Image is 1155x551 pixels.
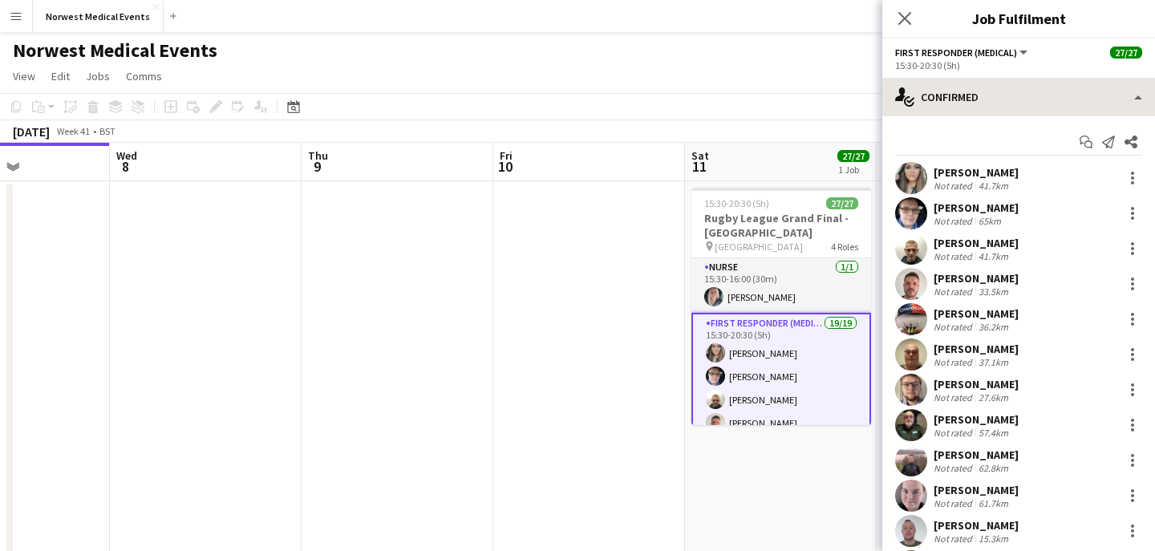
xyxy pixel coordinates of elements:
div: [PERSON_NAME] [934,201,1019,215]
a: Comms [120,66,168,87]
div: 37.1km [975,356,1011,368]
div: 1 Job [838,164,869,176]
div: Not rated [934,321,975,333]
span: 4 Roles [831,241,858,253]
div: 15:30-20:30 (5h) [895,59,1142,71]
app-job-card: 15:30-20:30 (5h)27/27Rugby League Grand Final - [GEOGRAPHIC_DATA] [GEOGRAPHIC_DATA]4 RolesNurse1/... [691,188,871,425]
div: 41.7km [975,250,1011,262]
div: Not rated [934,462,975,474]
span: First Responder (Medical) [895,47,1017,59]
span: Thu [308,148,328,163]
div: 57.4km [975,427,1011,439]
div: Not rated [934,215,975,227]
span: Edit [51,69,70,83]
span: 11 [689,157,709,176]
span: 10 [497,157,513,176]
div: [PERSON_NAME] [934,236,1019,250]
div: [PERSON_NAME] [934,271,1019,286]
div: Not rated [934,497,975,509]
div: 33.5km [975,286,1011,298]
div: [PERSON_NAME] [934,342,1019,356]
div: [PERSON_NAME] [934,518,1019,533]
span: View [13,69,35,83]
h3: Job Fulfilment [882,8,1155,29]
a: Jobs [79,66,116,87]
div: Not rated [934,250,975,262]
div: 15.3km [975,533,1011,545]
div: [PERSON_NAME] [934,306,1019,321]
a: Edit [45,66,76,87]
div: Not rated [934,356,975,368]
button: Norwest Medical Events [33,1,164,32]
div: [PERSON_NAME] [934,377,1019,391]
div: Not rated [934,391,975,403]
div: Confirmed [882,78,1155,116]
span: Comms [126,69,162,83]
span: [GEOGRAPHIC_DATA] [715,241,803,253]
button: First Responder (Medical) [895,47,1030,59]
span: 15:30-20:30 (5h) [704,197,769,209]
div: Not rated [934,286,975,298]
span: Fri [500,148,513,163]
h1: Norwest Medical Events [13,38,217,63]
span: Week 41 [53,125,93,137]
div: [PERSON_NAME] [934,448,1019,462]
h3: Rugby League Grand Final - [GEOGRAPHIC_DATA] [691,211,871,240]
div: 41.7km [975,180,1011,192]
div: [PERSON_NAME] [934,412,1019,427]
div: 65km [975,215,1004,227]
div: [PERSON_NAME] [934,483,1019,497]
span: Wed [116,148,137,163]
span: Sat [691,148,709,163]
app-card-role: Nurse1/115:30-16:00 (30m)[PERSON_NAME] [691,258,871,313]
div: Not rated [934,427,975,439]
div: [DATE] [13,124,50,140]
div: 61.7km [975,497,1011,509]
div: Not rated [934,180,975,192]
span: Jobs [86,69,110,83]
div: 62.8km [975,462,1011,474]
span: 27/27 [837,150,869,162]
span: 8 [114,157,137,176]
span: 27/27 [826,197,858,209]
div: 27.6km [975,391,1011,403]
a: View [6,66,42,87]
div: Not rated [934,533,975,545]
div: BST [99,125,115,137]
span: 12 [881,157,902,176]
span: 9 [306,157,328,176]
div: 36.2km [975,321,1011,333]
div: [PERSON_NAME] [934,165,1019,180]
span: 27/27 [1110,47,1142,59]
